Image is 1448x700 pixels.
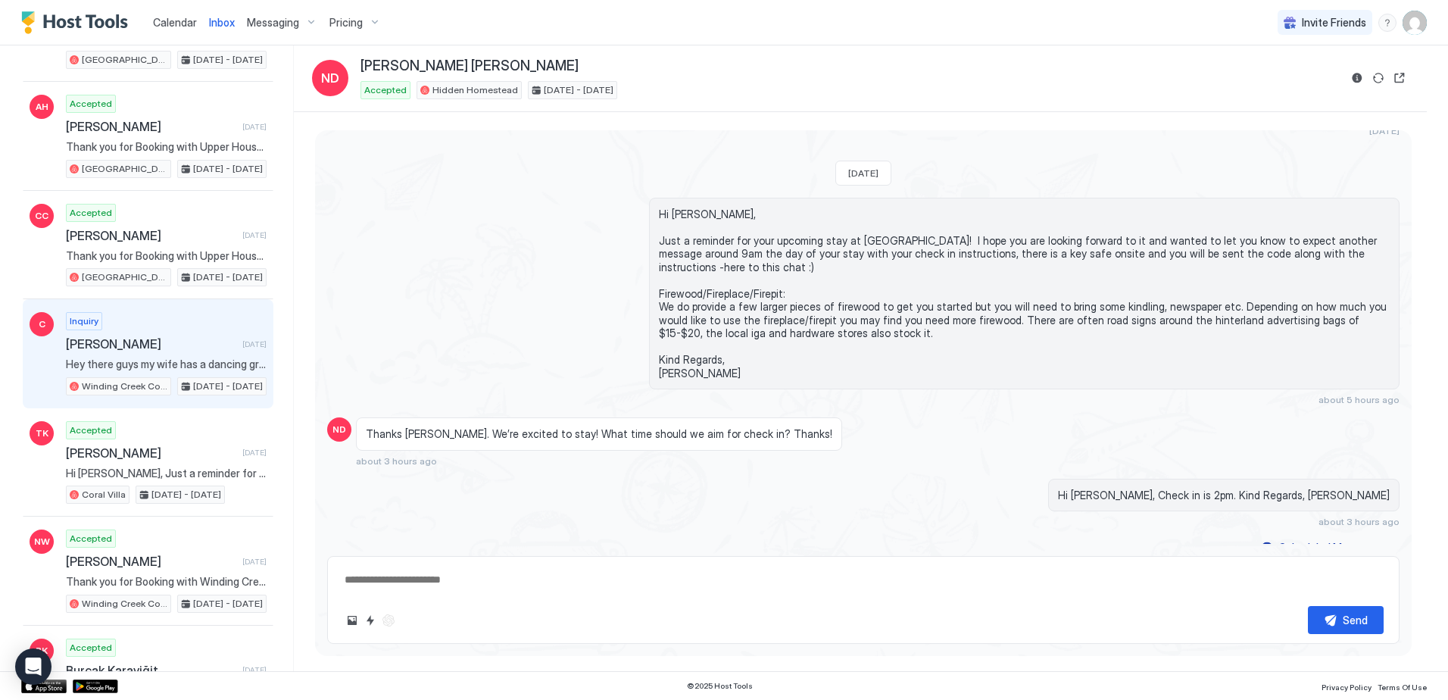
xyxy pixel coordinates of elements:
[242,665,267,675] span: [DATE]
[15,648,51,685] div: Open Intercom Messenger
[36,427,48,440] span: TK
[66,249,267,263] span: Thank you for Booking with Upper House! We hope you are looking forward to your stay. Check in an...
[82,380,167,393] span: Winding Creek Cottage
[66,467,267,480] span: Hi [PERSON_NAME], Just a reminder for your upcoming stay at [GEOGRAPHIC_DATA]. I hope you are loo...
[1279,539,1382,555] div: Scheduled Messages
[193,380,263,393] span: [DATE] - [DATE]
[209,14,235,30] a: Inbox
[66,336,236,352] span: [PERSON_NAME]
[193,597,263,611] span: [DATE] - [DATE]
[1343,612,1368,628] div: Send
[659,208,1390,380] span: Hi [PERSON_NAME], Just a reminder for your upcoming stay at [GEOGRAPHIC_DATA]! I hope you are loo...
[364,83,407,97] span: Accepted
[1322,678,1372,694] a: Privacy Policy
[242,448,267,458] span: [DATE]
[70,641,112,655] span: Accepted
[36,644,48,658] span: BK
[242,230,267,240] span: [DATE]
[153,16,197,29] span: Calendar
[1318,516,1400,527] span: about 3 hours ago
[70,314,98,328] span: Inquiry
[151,488,221,502] span: [DATE] - [DATE]
[544,83,613,97] span: [DATE] - [DATE]
[242,557,267,567] span: [DATE]
[66,228,236,243] span: [PERSON_NAME]
[432,83,518,97] span: Hidden Homestead
[66,119,236,134] span: [PERSON_NAME]
[321,69,339,87] span: ND
[848,167,878,179] span: [DATE]
[193,162,263,176] span: [DATE] - [DATE]
[70,97,112,111] span: Accepted
[1369,125,1400,136] span: [DATE]
[1348,69,1366,87] button: Reservation information
[21,11,135,34] a: Host Tools Logo
[82,597,167,611] span: Winding Creek Cottage
[35,209,48,223] span: CC
[153,14,197,30] a: Calendar
[70,532,112,545] span: Accepted
[1403,11,1427,35] div: User profile
[343,611,361,630] button: Upload image
[209,16,235,29] span: Inbox
[73,680,118,693] a: Google Play Store
[361,611,379,630] button: Quick reply
[66,663,236,678] span: Burçak Karayiğit
[36,100,48,114] span: AH
[1322,683,1372,692] span: Privacy Policy
[1318,394,1400,405] span: about 5 hours ago
[82,162,167,176] span: [GEOGRAPHIC_DATA]
[82,53,167,67] span: [GEOGRAPHIC_DATA]
[1058,489,1390,502] span: Hi [PERSON_NAME], Check in is 2pm. Kind Regards, [PERSON_NAME]
[66,358,267,371] span: Hey there guys my wife has a dancing group call sambalife and they are performing in [GEOGRAPHIC_...
[242,122,267,132] span: [DATE]
[1390,69,1409,87] button: Open reservation
[34,535,50,548] span: NW
[329,16,363,30] span: Pricing
[1259,537,1400,558] button: Scheduled Messages
[82,270,167,284] span: [GEOGRAPHIC_DATA]
[66,554,236,569] span: [PERSON_NAME]
[193,53,263,67] span: [DATE] - [DATE]
[193,270,263,284] span: [DATE] - [DATE]
[66,140,267,154] span: Thank you for Booking with Upper House! We hope you are looking forward to your stay. Check in an...
[360,58,579,75] span: [PERSON_NAME] [PERSON_NAME]
[82,488,126,502] span: Coral Villa
[1369,69,1387,87] button: Sync reservation
[1378,14,1397,32] div: menu
[39,317,45,331] span: C
[332,423,346,436] span: ND
[1378,678,1427,694] a: Terms Of Use
[687,681,753,691] span: © 2025 Host Tools
[21,680,67,693] a: App Store
[366,427,832,441] span: Thanks [PERSON_NAME]. We’re excited to stay! What time should we aim for check in? Thanks!
[1308,606,1384,634] button: Send
[70,206,112,220] span: Accepted
[1302,16,1366,30] span: Invite Friends
[66,445,236,461] span: [PERSON_NAME]
[247,16,299,30] span: Messaging
[242,339,267,349] span: [DATE]
[356,455,437,467] span: about 3 hours ago
[66,575,267,589] span: Thank you for Booking with Winding Creek Cottage! Please take a look at the bedroom/bed step up o...
[1378,683,1427,692] span: Terms Of Use
[70,423,112,437] span: Accepted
